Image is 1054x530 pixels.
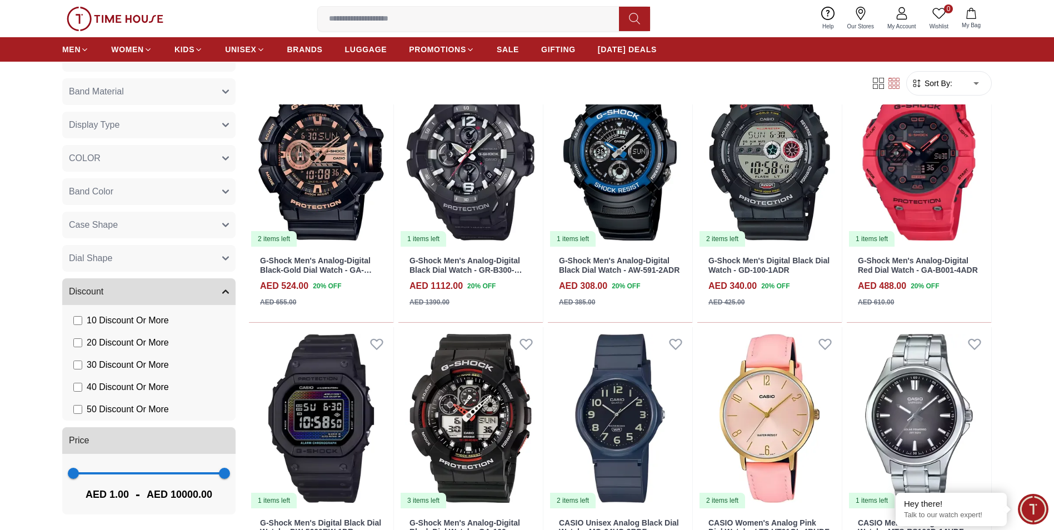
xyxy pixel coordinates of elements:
[174,39,203,59] a: KIDS
[497,44,519,55] span: SALE
[174,44,194,55] span: KIDS
[697,66,842,248] a: G-Shock Men's Digital Black Dial Watch - GD-100-1ADR2 items left
[548,327,692,509] a: CASIO Unisex Analog Black Dial Watch - MQ-24UC-2BDF2 items left
[87,314,169,327] span: 10 Discount Or More
[87,381,169,394] span: 40 Discount Or More
[62,39,89,59] a: MEN
[251,493,297,508] div: 1 items left
[62,427,236,454] button: Price
[62,178,236,205] button: Band Color
[147,487,212,502] span: AED 10000.00
[69,185,113,198] span: Band Color
[612,281,640,291] span: 20 % OFF
[69,434,89,447] span: Price
[697,66,842,248] img: G-Shock Men's Digital Black Dial Watch - GD-100-1ADR
[957,21,985,29] span: My Bag
[398,66,543,248] a: G-Shock Men's Analog-Digital Black Dial Watch - GR-B300-1ADR1 items left
[69,285,103,298] span: Discount
[129,486,147,503] span: -
[559,279,607,293] h4: AED 308.00
[922,78,952,89] span: Sort By:
[69,152,101,165] span: COLOR
[847,66,991,248] img: G-Shock Men's Analog-Digital Red Dial Watch - GA-B001-4ADR
[345,39,387,59] a: LUGGAGE
[69,118,119,132] span: Display Type
[847,327,991,509] img: CASIO Men's Analog Black Dial Watch - MTS-RS100D-1AVDF
[904,498,998,509] div: Hey there!
[409,39,474,59] a: PROMOTIONS
[249,66,393,248] a: G-Shock Men's Analog-Digital Black-Gold Dial Watch - GA-400GB-1A42 items left
[409,297,449,307] div: AED 1390.00
[69,85,124,98] span: Band Material
[697,327,842,509] a: CASIO Women's Analog Pink Dial Watch - LTP-VT01GL-4BUDF2 items left
[409,279,463,293] h4: AED 1112.00
[708,256,830,274] a: G-Shock Men's Digital Black Dial Watch - GD-100-1ADR
[847,327,991,509] a: CASIO Men's Analog Black Dial Watch - MTS-RS100D-1AVDF1 items left
[73,361,82,369] input: 30 Discount Or More
[697,327,842,509] img: CASIO Women's Analog Pink Dial Watch - LTP-VT01GL-4BUDF
[251,231,297,247] div: 2 items left
[559,256,680,274] a: G-Shock Men's Analog-Digital Black Dial Watch - AW-591-2ADR
[955,6,987,32] button: My Bag
[313,281,341,291] span: 20 % OFF
[847,66,991,248] a: G-Shock Men's Analog-Digital Red Dial Watch - GA-B001-4ADR1 items left
[73,338,82,347] input: 20 Discount Or More
[111,39,152,59] a: WOMEN
[849,493,895,508] div: 1 items left
[708,279,757,293] h4: AED 340.00
[260,297,296,307] div: AED 655.00
[62,112,236,138] button: Display Type
[67,7,163,31] img: ...
[249,66,393,248] img: G-Shock Men's Analog-Digital Black-Gold Dial Watch - GA-400GB-1A4
[883,22,921,31] span: My Account
[548,66,692,248] img: G-Shock Men's Analog-Digital Black Dial Watch - AW-591-2ADR
[62,78,236,105] button: Band Material
[700,493,745,508] div: 2 items left
[87,403,169,416] span: 50 Discount Or More
[73,383,82,392] input: 40 Discount Or More
[225,39,264,59] a: UNISEX
[225,44,256,55] span: UNISEX
[708,297,745,307] div: AED 425.00
[548,327,692,509] img: CASIO Unisex Analog Black Dial Watch - MQ-24UC-2BDF
[858,279,906,293] h4: AED 488.00
[816,4,841,33] a: Help
[911,78,952,89] button: Sort By:
[398,66,543,248] img: G-Shock Men's Analog-Digital Black Dial Watch - GR-B300-1ADR
[62,212,236,238] button: Case Shape
[62,278,236,305] button: Discount
[249,327,393,509] img: G-Shock Men's Digital Black Dial Watch - DW-5600RW-1DR
[87,358,169,372] span: 30 Discount Or More
[249,327,393,509] a: G-Shock Men's Digital Black Dial Watch - DW-5600RW-1DR1 items left
[401,493,446,508] div: 3 items left
[849,231,895,247] div: 1 items left
[858,297,894,307] div: AED 610.00
[923,4,955,33] a: 0Wishlist
[398,327,543,509] img: G-Shock Men's Analog-Digital Black Dial Watch - GA-100-1A4DR
[62,145,236,172] button: COLOR
[841,4,881,33] a: Our Stores
[409,44,466,55] span: PROMOTIONS
[761,281,790,291] span: 20 % OFF
[843,22,878,31] span: Our Stores
[497,39,519,59] a: SALE
[858,256,978,274] a: G-Shock Men's Analog-Digital Red Dial Watch - GA-B001-4ADR
[401,231,446,247] div: 1 items left
[69,252,112,265] span: Dial Shape
[700,231,745,247] div: 2 items left
[69,218,118,232] span: Case Shape
[287,39,323,59] a: BRANDS
[904,511,998,520] p: Talk to our watch expert!
[260,256,372,284] a: G-Shock Men's Analog-Digital Black-Gold Dial Watch - GA-400GB-1A4
[911,281,939,291] span: 20 % OFF
[550,231,596,247] div: 1 items left
[398,327,543,509] a: G-Shock Men's Analog-Digital Black Dial Watch - GA-100-1A4DR3 items left
[87,336,169,349] span: 20 Discount Or More
[73,405,82,414] input: 50 Discount Or More
[559,297,595,307] div: AED 385.00
[260,279,308,293] h4: AED 524.00
[409,256,522,284] a: G-Shock Men's Analog-Digital Black Dial Watch - GR-B300-1ADR
[925,22,953,31] span: Wishlist
[345,44,387,55] span: LUGGAGE
[944,4,953,13] span: 0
